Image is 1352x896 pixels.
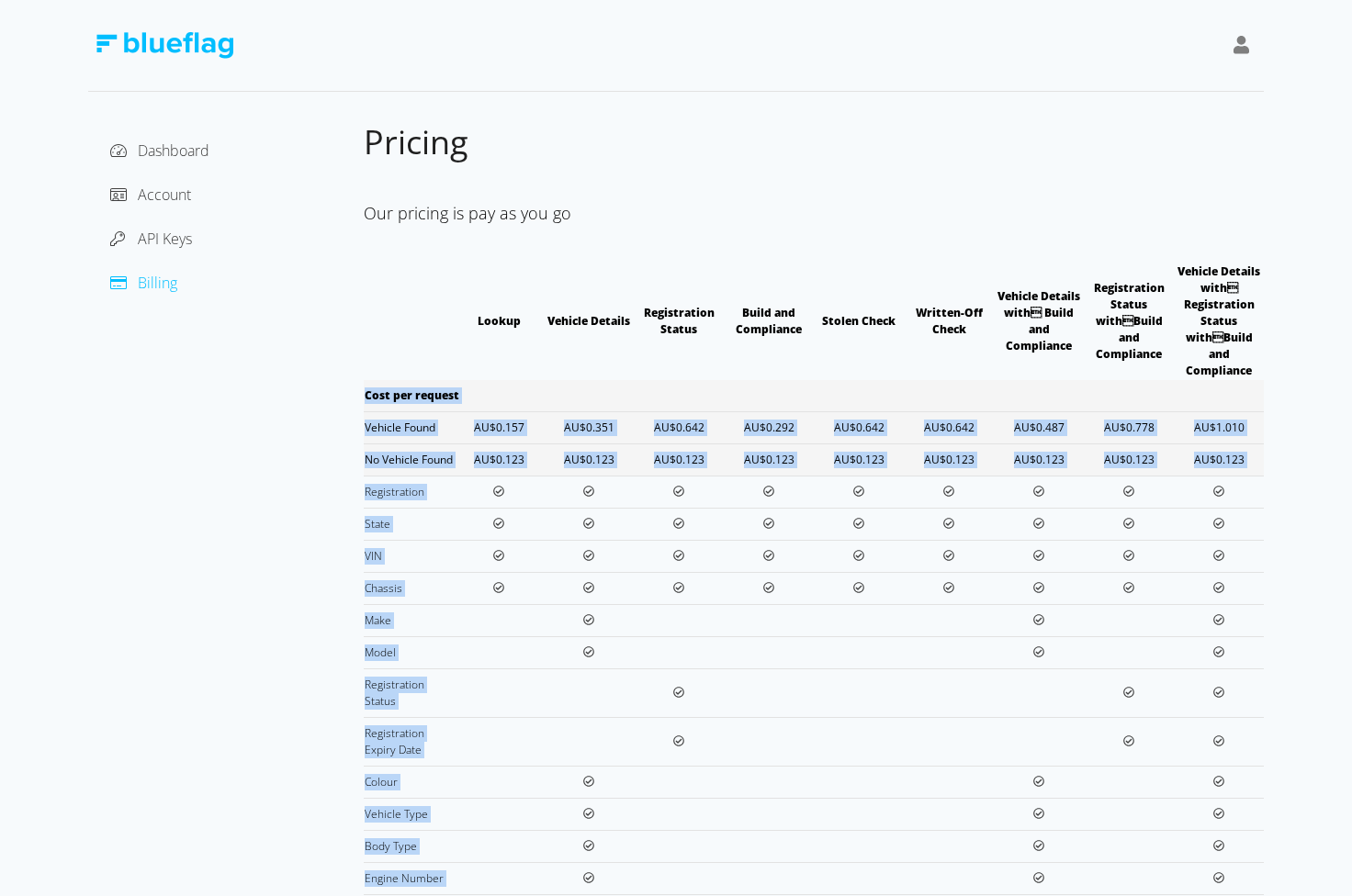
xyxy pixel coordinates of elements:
[110,185,191,205] a: Account
[544,263,634,380] th: Vehicle Details
[138,140,209,161] span: Dashboard
[138,229,192,249] span: API Keys
[1174,263,1264,380] th: Vehicle Details with Registration Status withBuild and Compliance
[544,443,634,476] td: AU$0.123
[364,443,454,476] td: No Vehicle Found
[904,263,994,380] th: Written-Off Check
[364,476,454,508] td: Registration
[1174,411,1264,443] td: AU$1.010
[364,572,454,604] td: Chassis
[110,273,177,293] a: Billing
[364,717,454,766] td: Registration Expiry Date
[364,798,454,830] td: Vehicle Type
[96,32,233,59] img: Blue Flag Logo
[544,411,634,443] td: AU$0.351
[364,411,454,443] td: Vehicle Found
[994,443,1084,476] td: AU$0.123
[364,119,468,164] span: Pricing
[364,668,454,717] td: Registration Status
[994,411,1084,443] td: AU$0.487
[454,443,544,476] td: AU$0.123
[364,636,454,668] td: Model
[364,604,454,636] td: Make
[1174,443,1264,476] td: AU$0.123
[814,443,904,476] td: AU$0.123
[364,830,454,862] td: Body Type
[724,263,814,380] th: Build and Compliance
[634,263,724,380] th: Registration Status
[364,540,454,572] td: VIN
[454,411,544,443] td: AU$0.157
[814,411,904,443] td: AU$0.642
[724,411,814,443] td: AU$0.292
[904,411,994,443] td: AU$0.642
[904,443,994,476] td: AU$0.123
[634,443,724,476] td: AU$0.123
[364,508,454,540] td: State
[364,766,454,798] td: Colour
[138,273,177,293] span: Billing
[814,263,904,380] th: Stolen Check
[364,194,1264,233] div: Our pricing is pay as you go
[994,263,1084,380] th: Vehicle Details with Build and Compliance
[138,185,191,205] span: Account
[454,263,544,380] th: Lookup
[110,140,209,161] a: Dashboard
[1084,443,1174,476] td: AU$0.123
[634,411,724,443] td: AU$0.642
[364,862,454,894] td: Engine Number
[724,443,814,476] td: AU$0.123
[110,229,192,249] a: API Keys
[1084,263,1174,380] th: Registration Status withBuild and Compliance
[1084,411,1174,443] td: AU$0.778
[364,380,724,412] td: Cost per request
